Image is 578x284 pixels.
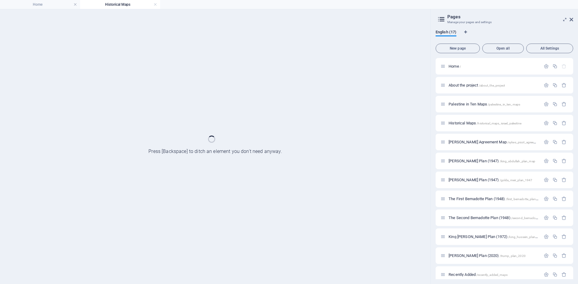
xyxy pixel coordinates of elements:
[449,83,505,87] span: About the project
[544,196,549,201] div: Settings
[552,102,558,107] div: Duplicate
[544,139,549,145] div: Settings
[552,177,558,182] div: Duplicate
[447,216,541,220] div: The Second Bernadotte Plan (1948)/second_bernadotte_plan_1948
[544,158,549,163] div: Settings
[561,83,567,88] div: Remove
[500,179,533,182] span: /golda_meir_plan_1947
[449,253,526,258] span: Click to open page
[447,159,541,163] div: [PERSON_NAME] Plan (1947)/king_abdullah_plan_map
[447,20,561,25] h3: Manage your pages and settings
[449,215,555,220] span: Click to open page
[449,234,544,239] span: Click to open page
[449,121,521,125] span: Historical Maps
[477,122,521,125] span: /historical_maps_israel_palestine
[561,64,567,69] div: The startpage cannot be deleted
[447,14,573,20] h2: Pages
[561,158,567,163] div: Remove
[449,140,548,144] span: [PERSON_NAME] Agreement Map
[488,103,520,106] span: /palestine_in_ten_maps
[544,121,549,126] div: Settings
[500,254,526,258] span: /trump_plan_2020
[561,121,567,126] div: Remove
[561,234,567,239] div: Remove
[449,178,532,182] span: Click to open page
[447,273,541,276] div: Recently Added/recently_added_maps
[552,272,558,277] div: Duplicate
[561,139,567,145] div: Remove
[449,272,508,277] span: Click to open page
[447,64,541,68] div: Home/
[561,196,567,201] div: Remove
[447,254,541,258] div: [PERSON_NAME] Plan (2020)/trump_plan_2020
[552,158,558,163] div: Duplicate
[552,121,558,126] div: Duplicate
[529,47,570,50] span: All Settings
[485,47,521,50] span: Open all
[552,64,558,69] div: Duplicate
[447,140,541,144] div: [PERSON_NAME] Agreement Map/sykes_picot_agreement_plan
[460,65,461,68] span: /
[561,102,567,107] div: Remove
[449,197,545,201] span: Click to open page
[552,196,558,201] div: Duplicate
[80,1,160,8] h4: Historical Maps
[544,253,549,258] div: Settings
[552,234,558,239] div: Duplicate
[552,83,558,88] div: Duplicate
[507,141,548,144] span: /sykes_picot_agreement_plan
[447,83,541,87] div: About the project/about_the_project
[449,159,535,163] span: Click to open page
[526,44,573,53] button: All Settings
[561,253,567,258] div: Remove
[449,102,520,106] span: Palestine in Ten Maps
[544,215,549,220] div: Settings
[511,216,555,220] span: /second_bernadotte_plan_1948
[447,102,541,106] div: Palestine in Ten Maps/palestine_in_ten_maps
[506,197,545,201] span: /first_bernadotte_plan_1948
[544,83,549,88] div: Settings
[552,139,558,145] div: Duplicate
[544,177,549,182] div: Settings
[476,273,508,276] span: /recently_added_maps
[479,84,505,87] span: /about_the_project
[544,234,549,239] div: Settings
[447,197,541,201] div: The First Bernadotte Plan (1948)/first_bernadotte_plan_1948
[544,64,549,69] div: Settings
[436,29,456,37] span: English (17)
[436,30,573,41] div: Language Tabs
[436,44,480,53] button: New page
[500,160,535,163] span: /king_abdullah_plan_map
[544,102,549,107] div: Settings
[552,215,558,220] div: Duplicate
[561,177,567,182] div: Remove
[447,178,541,182] div: [PERSON_NAME] Plan (1947)/golda_meir_plan_1947
[561,215,567,220] div: Remove
[449,64,461,69] span: Click to open page
[447,235,541,239] div: King [PERSON_NAME] Plan (1972)/king_hussein_plan_1972
[544,272,549,277] div: Settings
[508,235,544,239] span: /king_hussein_plan_1972
[482,44,524,53] button: Open all
[447,121,541,125] div: Historical Maps/historical_maps_israel_palestine
[438,47,477,50] span: New page
[552,253,558,258] div: Duplicate
[561,272,567,277] div: Remove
